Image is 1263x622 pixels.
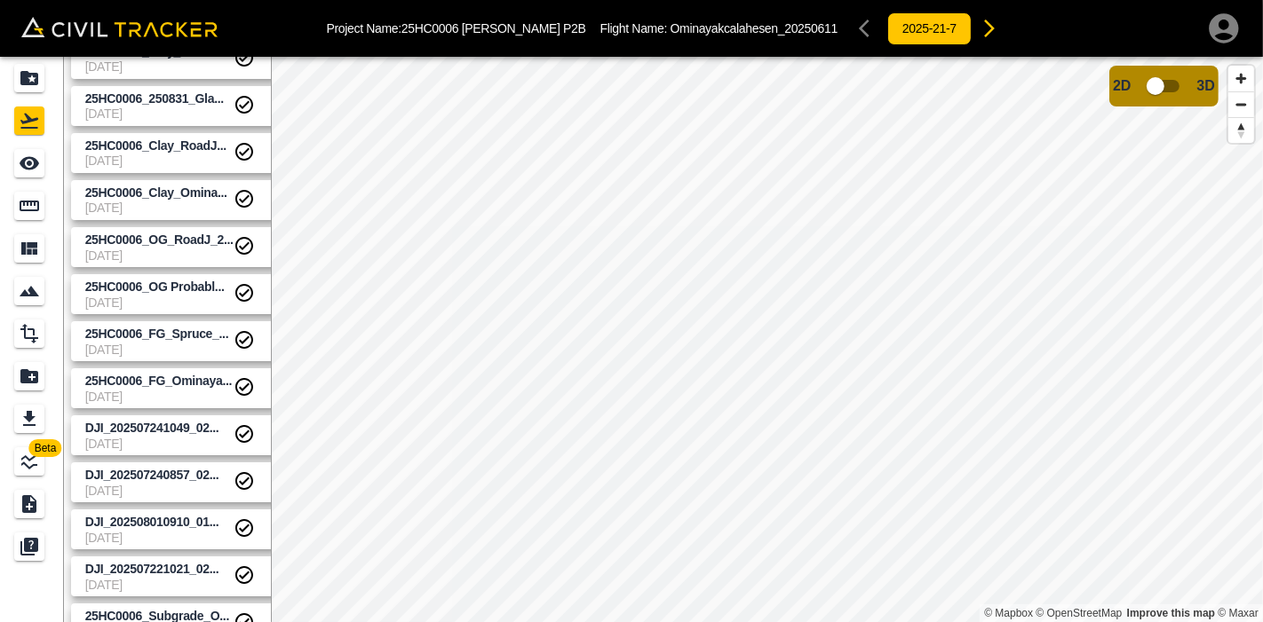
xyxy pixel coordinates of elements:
[21,17,218,37] img: Civil Tracker
[1127,607,1215,619] a: Map feedback
[1113,78,1131,94] span: 2D
[234,47,255,68] svg: Completed
[255,40,290,75] button: settings
[1228,66,1254,91] button: Zoom in
[600,21,838,35] p: Flight Name:
[327,21,586,35] p: Project Name: 25HC0006 [PERSON_NAME] P2B
[85,44,227,59] span: 25HC0006_Clay_Ominayak_250829_7+000-7+200
[271,57,1263,622] canvas: Map
[1197,78,1215,94] span: 3D
[1218,607,1259,619] a: Maxar
[1228,117,1254,143] button: Reset bearing to north
[1228,91,1254,117] button: Zoom out
[887,12,972,45] button: 2025-21-7
[984,607,1033,619] a: Mapbox
[1037,607,1123,619] a: OpenStreetMap
[671,21,838,35] span: Ominayakcalahesen_20250611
